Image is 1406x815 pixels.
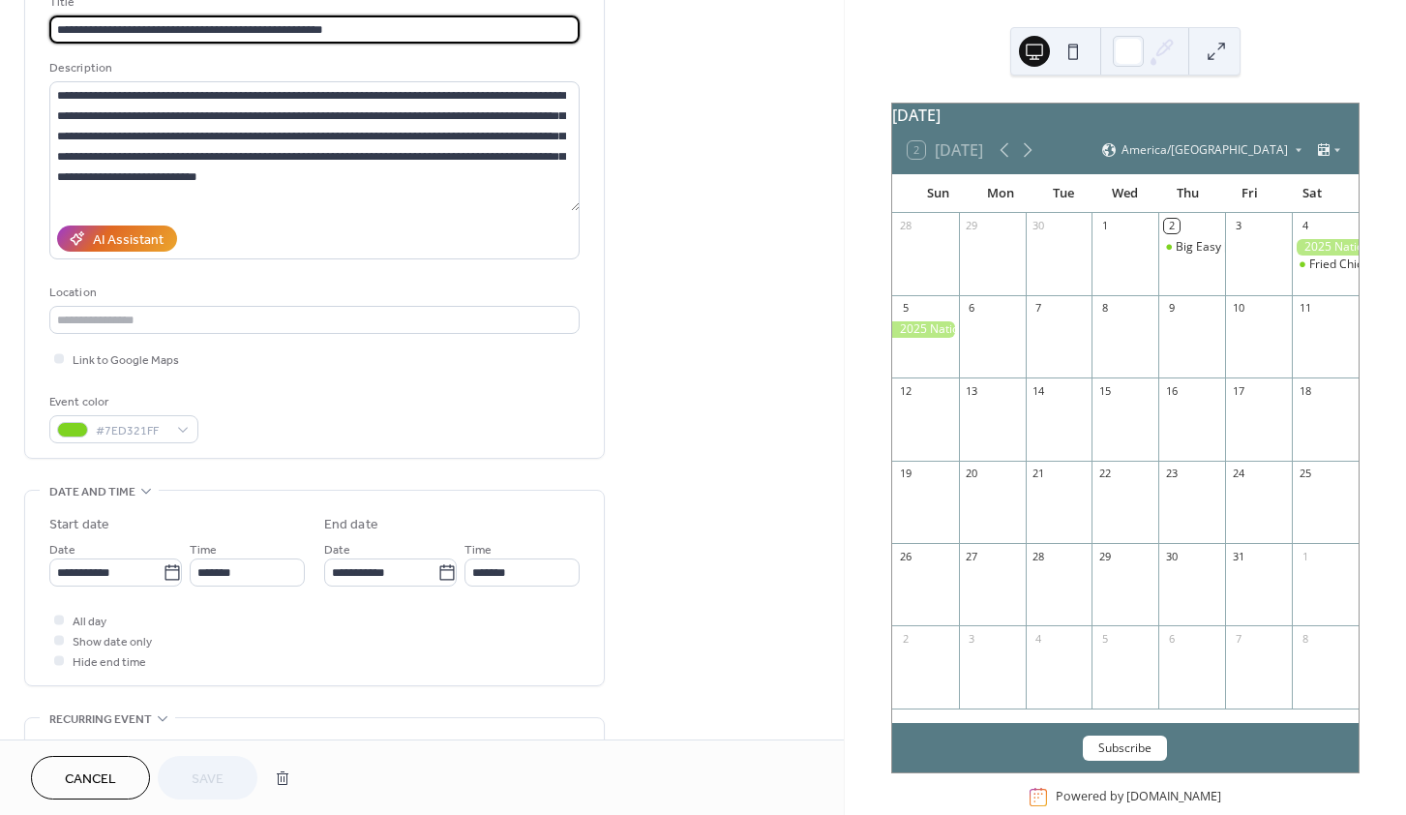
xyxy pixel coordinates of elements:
div: Description [49,58,576,78]
div: 13 [965,383,979,398]
div: 8 [1298,631,1312,646]
div: 10 [1231,301,1245,316]
div: 1 [1097,219,1112,233]
div: Big Easy Halloween Half Marathon, 10K, and 5K Road Race [1158,239,1225,256]
div: 14 [1032,383,1046,398]
span: Time [190,540,217,560]
div: Powered by [1056,789,1221,805]
div: 2 [1164,219,1179,233]
span: Time [464,540,492,560]
div: 17 [1231,383,1245,398]
div: 20 [965,467,979,481]
div: 23 [1164,467,1179,481]
div: 30 [1032,219,1046,233]
div: AI Assistant [93,230,164,251]
div: 2 [898,631,912,646]
div: 21 [1032,467,1046,481]
div: 30 [1164,549,1179,563]
div: Fri [1218,174,1280,213]
div: 7 [1032,301,1046,316]
button: Cancel [31,756,150,800]
div: 7 [1231,631,1245,646]
div: 16 [1164,383,1179,398]
div: 24 [1231,467,1245,481]
div: 2025 National Fried Chicken Festival [1292,239,1359,256]
div: 29 [965,219,979,233]
div: 27 [965,549,979,563]
div: Sun [908,174,970,213]
div: [DATE] [892,104,1359,127]
div: 25 [1298,467,1312,481]
div: 26 [898,549,912,563]
div: End date [324,515,378,535]
div: 9 [1164,301,1179,316]
span: Cancel [65,770,116,790]
div: 18 [1298,383,1312,398]
span: Date and time [49,482,135,502]
div: Fried Chicken Festival 5K [1292,257,1359,273]
span: Hide end time [73,652,146,673]
div: 29 [1097,549,1112,563]
div: Tue [1032,174,1093,213]
div: 28 [1032,549,1046,563]
div: 3 [965,631,979,646]
div: Event color [49,392,194,412]
div: 1 [1298,549,1312,563]
div: Sat [1281,174,1343,213]
div: 6 [1164,631,1179,646]
div: Wed [1094,174,1156,213]
div: 15 [1097,383,1112,398]
span: America/[GEOGRAPHIC_DATA] [1122,144,1288,156]
div: 11 [1298,301,1312,316]
button: AI Assistant [57,226,177,252]
button: Subscribe [1083,736,1167,761]
div: 2025 National Fried Chicken Festival [892,321,959,338]
div: 3 [1231,219,1245,233]
span: Link to Google Maps [73,350,179,371]
a: [DOMAIN_NAME] [1126,789,1221,805]
div: 22 [1097,467,1112,481]
div: Start date [49,515,109,535]
div: 4 [1032,631,1046,646]
span: All day [73,612,106,632]
div: 5 [898,301,912,316]
div: 19 [898,467,912,481]
div: 12 [898,383,912,398]
div: 4 [1298,219,1312,233]
div: Thu [1156,174,1218,213]
div: 28 [898,219,912,233]
div: 5 [1097,631,1112,646]
span: Recurring event [49,709,152,730]
span: Show date only [73,632,152,652]
span: #7ED321FF [96,421,167,441]
div: 8 [1097,301,1112,316]
div: Location [49,283,576,303]
div: 6 [965,301,979,316]
div: Mon [970,174,1032,213]
span: Date [49,540,75,560]
span: Date [324,540,350,560]
div: 31 [1231,549,1245,563]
